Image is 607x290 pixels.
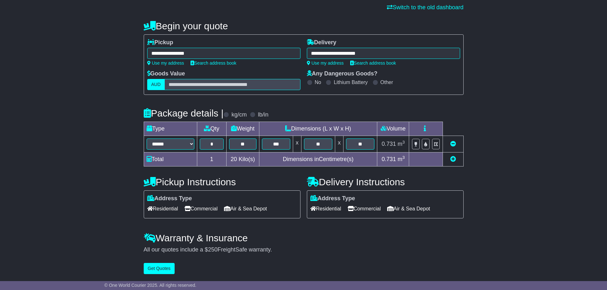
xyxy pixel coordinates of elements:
[307,39,336,46] label: Delivery
[144,21,464,31] h4: Begin your quote
[450,156,456,162] a: Add new item
[208,246,218,253] span: 250
[335,136,343,152] td: x
[147,60,184,66] a: Use my address
[377,122,409,136] td: Volume
[293,136,301,152] td: x
[350,60,396,66] a: Search address book
[197,152,227,166] td: 1
[259,122,377,136] td: Dimensions (L x W x H)
[382,141,396,147] span: 0.731
[310,204,341,214] span: Residential
[450,141,456,147] a: Remove this item
[147,39,173,46] label: Pickup
[144,246,464,253] div: All our quotes include a $ FreightSafe warranty.
[144,152,197,166] td: Total
[334,79,368,85] label: Lithium Battery
[227,152,259,166] td: Kilo(s)
[231,156,237,162] span: 20
[144,122,197,136] td: Type
[307,177,464,187] h4: Delivery Instructions
[307,70,378,77] label: Any Dangerous Goods?
[224,204,267,214] span: Air & Sea Depot
[398,141,405,147] span: m
[144,177,300,187] h4: Pickup Instructions
[380,79,393,85] label: Other
[105,283,197,288] span: © One World Courier 2025. All rights reserved.
[147,79,165,90] label: AUD
[231,111,247,118] label: kg/cm
[197,122,227,136] td: Qty
[144,263,175,274] button: Get Quotes
[144,108,224,118] h4: Package details |
[259,152,377,166] td: Dimensions in Centimetre(s)
[402,155,405,160] sup: 3
[147,70,185,77] label: Goods Value
[184,204,218,214] span: Commercial
[387,4,463,11] a: Switch to the old dashboard
[144,233,464,243] h4: Warranty & Insurance
[382,156,396,162] span: 0.731
[258,111,268,118] label: lb/in
[398,156,405,162] span: m
[315,79,321,85] label: No
[348,204,381,214] span: Commercial
[227,122,259,136] td: Weight
[147,204,178,214] span: Residential
[310,195,355,202] label: Address Type
[387,204,430,214] span: Air & Sea Depot
[191,60,236,66] a: Search address book
[147,195,192,202] label: Address Type
[402,140,405,145] sup: 3
[307,60,344,66] a: Use my address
